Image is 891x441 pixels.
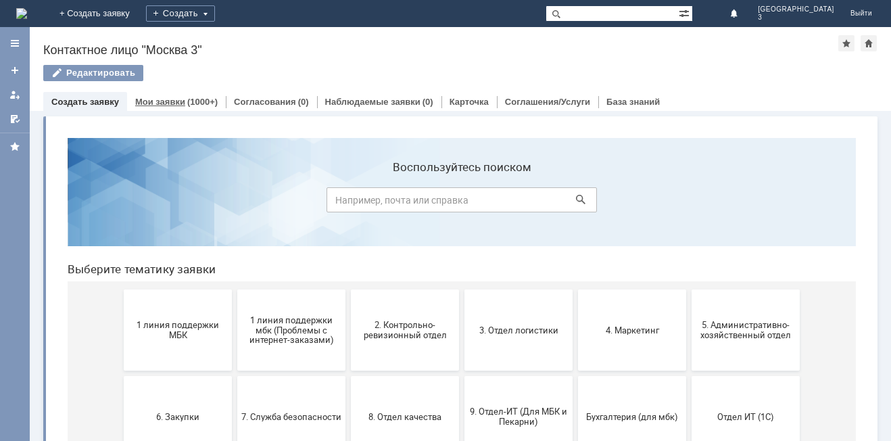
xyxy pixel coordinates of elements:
[635,249,743,330] button: Отдел ИТ (1С)
[298,371,398,381] span: Финансовый отдел
[294,162,402,243] button: 2. Контрольно-ревизионный отдел
[298,284,398,294] span: 8. Отдел качества
[187,97,218,107] div: (1000+)
[270,60,540,85] input: Например, почта или справка
[838,35,854,51] div: Добавить в избранное
[412,371,512,381] span: Франчайзинг
[185,284,285,294] span: 7. Служба безопасности
[43,43,838,57] div: Контактное лицо "Москва 3"
[639,284,739,294] span: Отдел ИТ (1С)
[4,60,26,81] a: Создать заявку
[11,135,799,149] header: Выберите тематику заявки
[16,8,27,19] a: Перейти на домашнюю страницу
[450,97,489,107] a: Карточка
[412,279,512,300] span: 9. Отдел-ИТ (Для МБК и Пекарни)
[639,361,739,391] span: [PERSON_NAME]. Услуги ИТ для МБК (оформляет L1)
[505,97,590,107] a: Соглашения/Услуги
[294,335,402,417] button: Финансовый отдел
[135,97,185,107] a: Мои заявки
[71,284,171,294] span: 6. Закупки
[67,335,175,417] button: Отдел-ИТ (Битрикс24 и CRM)
[635,162,743,243] button: 5. Административно-хозяйственный отдел
[408,335,516,417] button: Франчайзинг
[67,249,175,330] button: 6. Закупки
[4,84,26,106] a: Мои заявки
[521,162,629,243] button: 4. Маркетинг
[4,108,26,130] a: Мои согласования
[521,249,629,330] button: Бухгалтерия (для мбк)
[180,249,289,330] button: 7. Служба безопасности
[298,193,398,213] span: 2. Контрольно-ревизионный отдел
[325,97,420,107] a: Наблюдаемые заявки
[606,97,660,107] a: База знаний
[180,162,289,243] button: 1 линия поддержки мбк (Проблемы с интернет-заказами)
[146,5,215,22] div: Создать
[67,162,175,243] button: 1 линия поддержки МБК
[180,335,289,417] button: Отдел-ИТ (Офис)
[758,14,834,22] span: 3
[408,162,516,243] button: 3. Отдел логистики
[423,97,433,107] div: (0)
[71,366,171,386] span: Отдел-ИТ (Битрикс24 и CRM)
[525,284,625,294] span: Бухгалтерия (для мбк)
[294,249,402,330] button: 8. Отдел качества
[71,193,171,213] span: 1 линия поддержки МБК
[525,198,625,208] span: 4. Маркетинг
[185,371,285,381] span: Отдел-ИТ (Офис)
[270,33,540,47] label: Воспользуйтесь поиском
[408,249,516,330] button: 9. Отдел-ИТ (Для МБК и Пекарни)
[758,5,834,14] span: [GEOGRAPHIC_DATA]
[679,6,692,19] span: Расширенный поиск
[525,366,625,386] span: Это соглашение не активно!
[639,193,739,213] span: 5. Административно-хозяйственный отдел
[185,187,285,218] span: 1 линия поддержки мбк (Проблемы с интернет-заказами)
[51,97,119,107] a: Создать заявку
[298,97,309,107] div: (0)
[635,335,743,417] button: [PERSON_NAME]. Услуги ИТ для МБК (оформляет L1)
[412,198,512,208] span: 3. Отдел логистики
[861,35,877,51] div: Сделать домашней страницей
[16,8,27,19] img: logo
[521,335,629,417] button: Это соглашение не активно!
[234,97,296,107] a: Согласования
